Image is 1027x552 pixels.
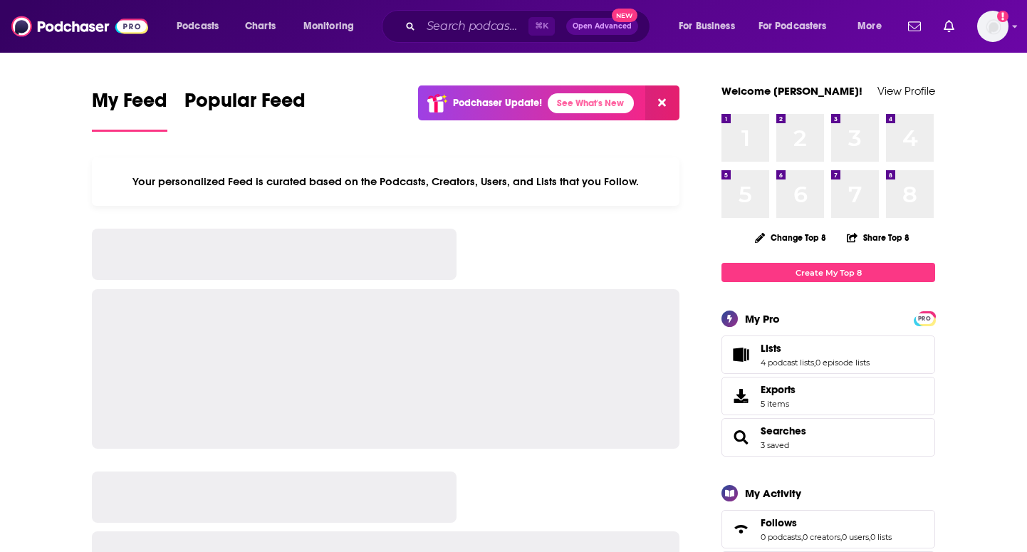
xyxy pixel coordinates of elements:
[726,386,755,406] span: Exports
[669,15,753,38] button: open menu
[761,440,789,450] a: 3 saved
[761,358,814,368] a: 4 podcast lists
[721,418,935,457] span: Searches
[293,15,372,38] button: open menu
[916,313,933,324] span: PRO
[721,84,862,98] a: Welcome [PERSON_NAME]!
[749,15,848,38] button: open menu
[877,84,935,98] a: View Profile
[977,11,1008,42] img: User Profile
[726,345,755,365] a: Lists
[761,425,806,437] a: Searches
[92,88,167,121] span: My Feed
[902,14,927,38] a: Show notifications dropdown
[746,229,835,246] button: Change Top 8
[916,313,933,323] a: PRO
[528,17,555,36] span: ⌘ K
[92,157,679,206] div: Your personalized Feed is curated based on the Podcasts, Creators, Users, and Lists that you Follow.
[840,532,842,542] span: ,
[303,16,354,36] span: Monitoring
[721,335,935,374] span: Lists
[814,358,815,368] span: ,
[92,88,167,132] a: My Feed
[846,224,910,251] button: Share Top 8
[761,383,796,396] span: Exports
[758,16,827,36] span: For Podcasters
[938,14,960,38] a: Show notifications dropdown
[721,263,935,282] a: Create My Top 8
[573,23,632,30] span: Open Advanced
[801,532,803,542] span: ,
[236,15,284,38] a: Charts
[761,399,796,409] span: 5 items
[721,510,935,548] span: Follows
[566,18,638,35] button: Open AdvancedNew
[842,532,869,542] a: 0 users
[453,97,542,109] p: Podchaser Update!
[167,15,237,38] button: open menu
[761,516,797,529] span: Follows
[997,11,1008,22] svg: Add a profile image
[761,516,892,529] a: Follows
[184,88,306,132] a: Popular Feed
[870,532,892,542] a: 0 lists
[869,532,870,542] span: ,
[815,358,870,368] a: 0 episode lists
[745,312,780,326] div: My Pro
[761,532,801,542] a: 0 podcasts
[761,342,870,355] a: Lists
[745,486,801,500] div: My Activity
[977,11,1008,42] button: Show profile menu
[421,15,528,38] input: Search podcasts, credits, & more...
[803,532,840,542] a: 0 creators
[11,13,148,40] img: Podchaser - Follow, Share and Rate Podcasts
[679,16,735,36] span: For Business
[177,16,219,36] span: Podcasts
[612,9,637,22] span: New
[548,93,634,113] a: See What's New
[726,519,755,539] a: Follows
[395,10,664,43] div: Search podcasts, credits, & more...
[761,342,781,355] span: Lists
[721,377,935,415] a: Exports
[245,16,276,36] span: Charts
[184,88,306,121] span: Popular Feed
[726,427,755,447] a: Searches
[857,16,882,36] span: More
[848,15,900,38] button: open menu
[977,11,1008,42] span: Logged in as CaseySL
